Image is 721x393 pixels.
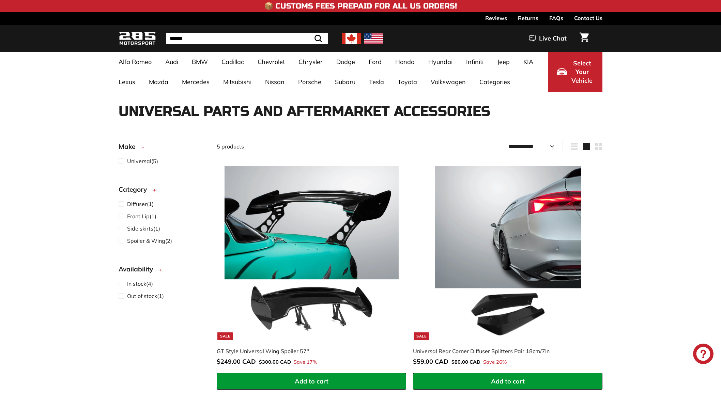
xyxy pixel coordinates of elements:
a: Sale GT Style Universal Wing Spoiler 57'' Save 17% [217,158,406,373]
button: Availability [119,262,206,279]
span: Universal [127,158,151,164]
span: (1) [127,224,160,233]
a: Cadillac [215,52,251,72]
a: Reviews [485,12,507,24]
a: Honda [388,52,421,72]
a: Porsche [291,72,328,92]
button: Make [119,140,206,157]
span: Front Lip [127,213,150,220]
a: Hyundai [421,52,459,72]
h4: 📦 Customs Fees Prepaid for All US Orders! [264,2,457,10]
span: In stock [127,280,146,287]
span: Side skirts [127,225,153,232]
a: Dodge [329,52,362,72]
input: Search [166,33,328,44]
a: Cart [576,27,593,50]
a: Chrysler [292,52,329,72]
span: Spoiler & Wing [127,237,165,244]
button: Select Your Vehicle [548,52,602,92]
a: Tesla [362,72,391,92]
a: Mitsubishi [216,72,258,92]
a: Jeep [490,52,517,72]
span: Add to cart [491,377,525,385]
a: Mercedes [175,72,216,92]
a: Subaru [328,72,362,92]
a: Chevrolet [251,52,292,72]
a: BMW [185,52,215,72]
span: (1) [127,200,154,208]
span: (4) [127,280,153,288]
a: Categories [473,72,517,92]
span: (2) [127,237,172,245]
a: Volkswagen [424,72,473,92]
button: Live Chat [520,30,576,47]
inbox-online-store-chat: Shopify online store chat [691,344,716,366]
span: $80.00 CAD [451,359,480,365]
a: KIA [517,52,540,72]
a: FAQs [549,12,563,24]
span: (1) [127,212,156,220]
button: Add to cart [217,373,406,390]
div: GT Style Universal Wing Spoiler 57'' [217,347,399,355]
h1: Universal Parts and Aftermarket Accessories [119,104,602,119]
a: Sale Universal Rear Corner Diffuser Splitters Pair 18cm/7in Save 26% [413,158,602,373]
span: (1) [127,292,164,300]
div: 5 products [217,142,410,151]
a: Alfa Romeo [112,52,158,72]
img: Logo_285_Motorsport_areodynamics_components [119,31,156,47]
button: Add to cart [413,373,602,390]
span: (5) [127,157,158,165]
span: Out of stock [127,293,157,299]
span: Save 26% [483,359,507,366]
div: Universal Rear Corner Diffuser Splitters Pair 18cm/7in [413,347,596,355]
a: Mazda [142,72,175,92]
a: Toyota [391,72,424,92]
span: Category [119,185,152,194]
span: Save 17% [294,359,317,366]
span: Add to cart [295,377,328,385]
span: $59.00 CAD [413,358,448,365]
span: Diffuser [127,201,147,207]
a: Lexus [112,72,142,92]
span: Availability [119,264,158,274]
a: Contact Us [574,12,602,24]
span: Select Your Vehicle [570,59,594,85]
span: Make [119,142,140,152]
span: $249.00 CAD [217,358,256,365]
a: Nissan [258,72,291,92]
div: Sale [217,332,233,340]
a: Ford [362,52,388,72]
button: Category [119,183,206,200]
a: Audi [158,52,185,72]
a: Returns [518,12,538,24]
div: Sale [414,332,429,340]
span: $300.00 CAD [259,359,291,365]
a: Infiniti [459,52,490,72]
span: Live Chat [539,34,567,43]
